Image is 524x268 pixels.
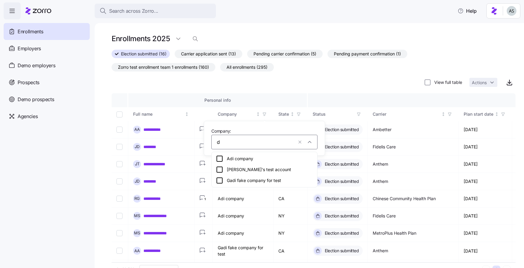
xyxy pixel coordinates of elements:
td: Gadi fake company for test [213,242,274,260]
td: Adi company [213,190,274,207]
div: Not sorted [495,112,499,116]
a: Demo employers [4,57,90,74]
span: Employers [18,45,41,52]
button: 1 [200,193,208,205]
th: Plan start dateNot sorted [459,107,512,121]
div: Gadi fake company for test [216,177,313,184]
td: [DATE] [459,138,512,156]
span: Anthem [373,248,388,254]
span: A A [134,249,140,253]
input: Select record 3 [116,161,123,167]
span: Zorro test enrollment team 1 enrollments (160) [118,63,209,71]
span: J T [135,162,139,166]
span: Actions [472,81,487,85]
td: [DATE] [459,190,512,207]
input: Select record 2 [116,144,123,150]
span: Search across Zorro... [109,7,158,15]
td: [DATE] [459,173,512,190]
span: MetroPlus Health Plan [373,230,416,236]
span: Election submitted [323,196,359,202]
span: Demo prospects [18,96,54,103]
span: Fidelis Care [373,144,396,150]
input: Select record 8 [116,248,123,254]
h1: Enrollments 2025 [112,34,170,43]
span: Pending payment confirmation (1) [334,50,401,58]
span: M S [134,231,140,235]
input: Select record 1 [116,127,123,133]
span: Company: [211,128,231,134]
input: Select record 5 [116,196,123,202]
div: Personal info [133,97,302,104]
span: A A [134,127,140,131]
span: Anthem [373,178,388,184]
span: Pending carrier confirmation (5) [254,50,316,58]
span: Election submitted [323,161,359,167]
span: Agencies [18,113,38,120]
button: Search across Zorro... [95,4,216,18]
span: J D [135,179,139,183]
span: Election submitted [323,248,359,254]
td: [DATE] [459,207,512,225]
td: NY [274,225,308,242]
th: StateNot sorted [274,107,308,121]
div: Carrier [373,111,440,117]
td: CA [274,242,308,260]
td: [DATE] [459,242,512,260]
span: Election submitted [323,127,359,133]
img: c4d3a52e2a848ea5f7eb308790fba1e4 [507,6,516,16]
td: Adi company [213,207,274,225]
span: Ambetter [373,127,391,133]
input: Select record 6 [116,213,123,219]
div: State [278,111,289,117]
span: Enrollments [18,28,43,35]
span: M S [134,214,140,218]
span: Election submitted [323,213,359,219]
a: Enrollments [4,23,90,40]
div: Adi company [216,155,313,162]
label: View full table [431,79,462,85]
span: Demo employers [18,62,55,69]
td: [DATE] [459,156,512,173]
span: Election submitted [323,178,359,184]
a: Agencies [4,108,90,125]
div: Not sorted [290,112,294,116]
td: [DATE] [459,121,512,138]
input: Select record 4 [116,178,123,184]
div: Not sorted [441,112,445,116]
input: Search Company... [217,138,293,146]
a: Demo prospects [4,91,90,108]
span: Election submitted [323,230,359,236]
div: Plan start date [464,111,493,117]
span: Election submitted (16) [121,50,166,58]
td: [DATE] [459,225,512,242]
span: Chinese Community Health Plan [373,196,436,202]
span: Election submitted [323,144,359,150]
span: Fidelis Care [373,213,396,219]
span: R G [134,197,140,200]
input: Select all records [116,111,123,117]
div: [PERSON_NAME]'s test account [216,166,313,173]
th: CompanyNot sorted [213,107,274,121]
text: 1 [205,197,206,201]
td: Adi company [213,225,274,242]
span: All enrollments (295) [227,63,267,71]
button: Actions [469,78,497,87]
button: Help [453,5,482,17]
td: CA [274,190,308,207]
div: Not sorted [185,112,189,116]
div: Not sorted [256,112,260,116]
th: Full nameNot sorted [128,107,195,121]
span: Anthem [373,161,388,167]
span: J D [135,145,139,149]
div: Company [218,111,255,117]
input: Select record 7 [116,230,123,236]
div: Full name [133,111,184,117]
div: Status [313,111,354,117]
a: Employers [4,40,90,57]
span: Carrier application sent (13) [181,50,236,58]
th: CarrierNot sorted [368,107,459,121]
a: Prospects [4,74,90,91]
td: NY [274,207,308,225]
span: Help [458,7,477,15]
span: Prospects [18,79,39,86]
